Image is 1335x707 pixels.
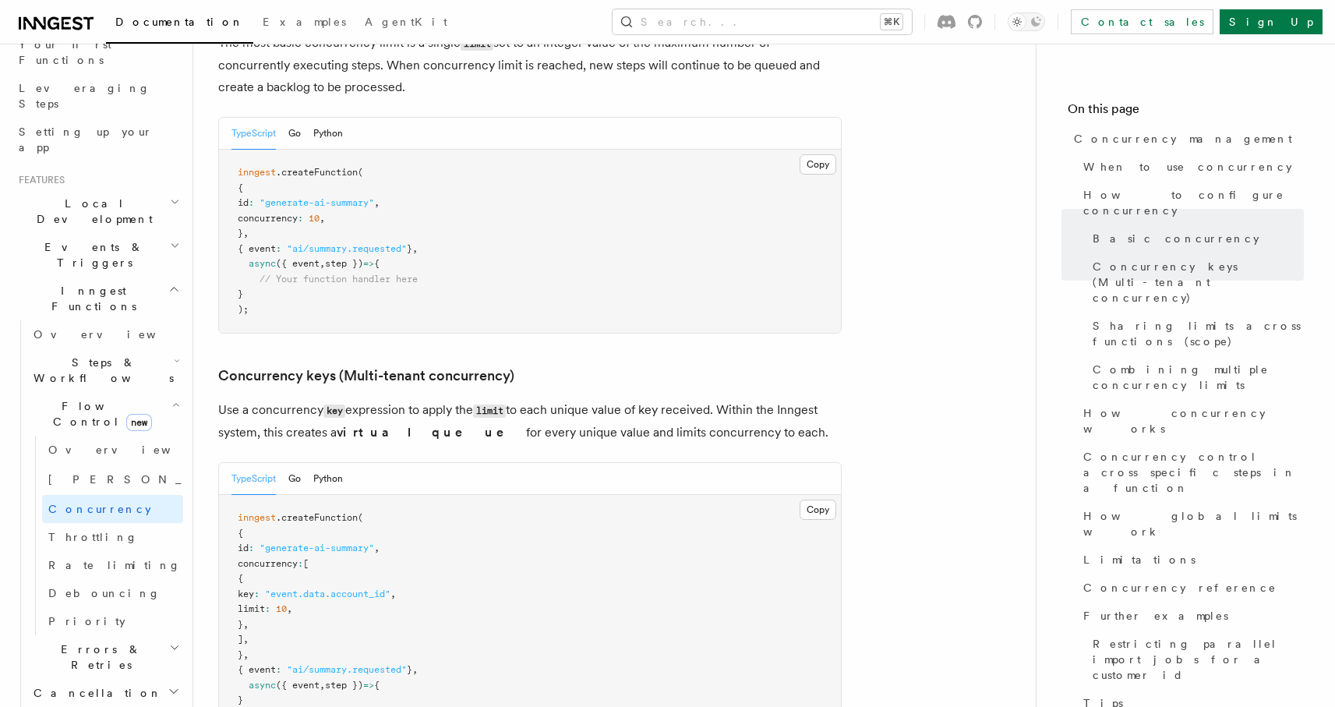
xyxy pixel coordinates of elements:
span: ( [358,167,363,178]
button: Search...⌘K [613,9,912,34]
p: Use a concurrency expression to apply the to each unique value of key received. Within the Innges... [218,399,842,444]
span: Features [12,174,65,186]
span: Combining multiple concurrency limits [1093,362,1304,393]
span: , [412,243,418,254]
a: Basic concurrency [1086,224,1304,253]
span: new [126,414,152,431]
span: ( [358,512,363,523]
span: , [412,664,418,675]
span: ); [238,304,249,315]
span: , [374,543,380,553]
span: Priority [48,615,125,627]
span: , [320,258,325,269]
span: , [243,634,249,645]
span: } [238,288,243,299]
span: Flow Control [27,398,171,430]
span: Events & Triggers [12,239,170,270]
a: Concurrency [42,495,183,523]
a: Concurrency management [1068,125,1304,153]
span: : [298,558,303,569]
span: When to use concurrency [1083,159,1292,175]
span: Errors & Retries [27,642,169,673]
span: Overview [48,444,209,456]
span: : [298,213,303,224]
a: Concurrency keys (Multi-tenant concurrency) [1086,253,1304,312]
span: "generate-ai-summary" [260,197,374,208]
span: { [374,680,380,691]
span: async [249,258,276,269]
span: How global limits work [1083,508,1304,539]
span: , [243,619,249,630]
button: Python [313,118,343,150]
a: Setting up your app [12,118,183,161]
span: .createFunction [276,512,358,523]
span: // Your function handler here [260,274,418,285]
span: Cancellation [27,685,162,701]
span: } [238,619,243,630]
span: => [363,258,374,269]
a: Restricting parallel import jobs for a customer id [1086,630,1304,689]
a: Contact sales [1071,9,1213,34]
span: Steps & Workflows [27,355,174,386]
span: How concurrency works [1083,405,1304,437]
a: Further examples [1077,602,1304,630]
div: Flow Controlnew [27,436,183,635]
span: limit [238,603,265,614]
span: , [390,589,396,599]
span: Concurrency reference [1083,580,1277,596]
span: Throttling [48,531,138,543]
span: Concurrency management [1074,131,1292,147]
span: step }) [325,258,363,269]
span: Setting up your app [19,125,153,154]
span: , [243,228,249,239]
span: step }) [325,680,363,691]
span: { [374,258,380,269]
span: } [238,228,243,239]
a: Overview [42,436,183,464]
span: : [249,197,254,208]
span: : [276,243,281,254]
span: Concurrency keys (Multi-tenant concurrency) [1093,259,1304,306]
a: Limitations [1077,546,1304,574]
button: TypeScript [231,118,276,150]
span: id [238,197,249,208]
span: Local Development [12,196,170,227]
span: : [249,543,254,553]
span: Limitations [1083,552,1195,567]
span: ({ event [276,680,320,691]
span: id [238,543,249,553]
button: Flow Controlnew [27,392,183,436]
button: Copy [800,154,836,175]
span: AgentKit [365,16,447,28]
span: : [276,664,281,675]
a: Debouncing [42,579,183,607]
span: } [238,695,243,705]
span: Restricting parallel import jobs for a customer id [1093,636,1304,683]
button: TypeScript [231,463,276,495]
span: , [243,649,249,660]
a: AgentKit [355,5,457,42]
a: Throttling [42,523,183,551]
span: Basic concurrency [1093,231,1259,246]
a: Leveraging Steps [12,74,183,118]
button: Toggle dark mode [1008,12,1045,31]
a: Documentation [106,5,253,44]
span: Rate limiting [48,559,181,571]
button: Inngest Functions [12,277,183,320]
span: Concurrency control across specific steps in a function [1083,449,1304,496]
span: ({ event [276,258,320,269]
span: Overview [34,328,194,341]
a: Concurrency reference [1077,574,1304,602]
span: : [254,589,260,599]
button: Events & Triggers [12,233,183,277]
kbd: ⌘K [881,14,902,30]
span: Examples [263,16,346,28]
a: Concurrency control across specific steps in a function [1077,443,1304,502]
button: Cancellation [27,679,183,707]
span: inngest [238,512,276,523]
a: When to use concurrency [1077,153,1304,181]
a: Sign Up [1220,9,1323,34]
a: Priority [42,607,183,635]
span: { event [238,664,276,675]
span: "ai/summary.requested" [287,664,407,675]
